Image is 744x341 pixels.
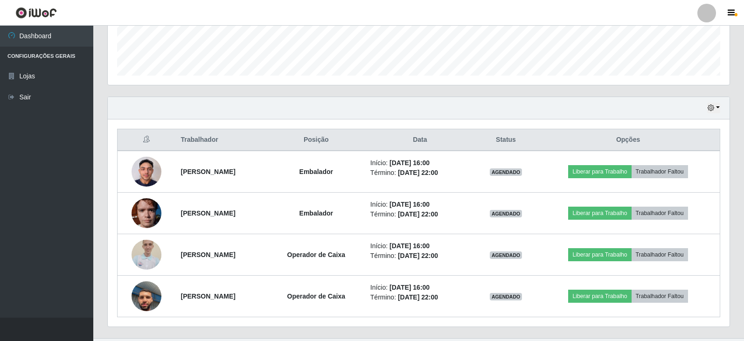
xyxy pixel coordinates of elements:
li: Início: [370,283,470,292]
span: AGENDADO [490,168,522,176]
span: AGENDADO [490,293,522,300]
strong: [PERSON_NAME] [181,251,236,258]
li: Início: [370,200,470,209]
th: Opções [536,129,720,151]
li: Término: [370,292,470,302]
strong: [PERSON_NAME] [181,292,236,300]
time: [DATE] 16:00 [389,159,430,167]
strong: Embalador [299,168,333,175]
li: Término: [370,168,470,178]
time: [DATE] 16:00 [389,201,430,208]
time: [DATE] 16:00 [389,242,430,250]
img: 1752607957253.jpeg [132,270,161,323]
time: [DATE] 22:00 [398,293,438,301]
button: Trabalhador Faltou [632,207,688,220]
li: Início: [370,241,470,251]
button: Liberar para Trabalho [568,165,631,178]
span: AGENDADO [490,251,522,259]
strong: [PERSON_NAME] [181,168,236,175]
button: Liberar para Trabalho [568,248,631,261]
button: Trabalhador Faltou [632,165,688,178]
strong: Operador de Caixa [287,292,346,300]
th: Trabalhador [175,129,268,151]
button: Liberar para Trabalho [568,207,631,220]
button: Trabalhador Faltou [632,248,688,261]
time: [DATE] 16:00 [389,284,430,291]
time: [DATE] 22:00 [398,169,438,176]
th: Status [475,129,536,151]
img: CoreUI Logo [15,7,57,19]
img: 1672088363054.jpeg [132,235,161,275]
button: Trabalhador Faltou [632,290,688,303]
li: Término: [370,209,470,219]
span: AGENDADO [490,210,522,217]
th: Posição [268,129,365,151]
li: Início: [370,158,470,168]
img: 1754834692100.jpeg [132,152,161,191]
strong: Embalador [299,209,333,217]
th: Data [365,129,475,151]
strong: [PERSON_NAME] [181,209,236,217]
img: 1754441632912.jpeg [132,193,161,233]
strong: Operador de Caixa [287,251,346,258]
time: [DATE] 22:00 [398,252,438,259]
button: Liberar para Trabalho [568,290,631,303]
li: Término: [370,251,470,261]
time: [DATE] 22:00 [398,210,438,218]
